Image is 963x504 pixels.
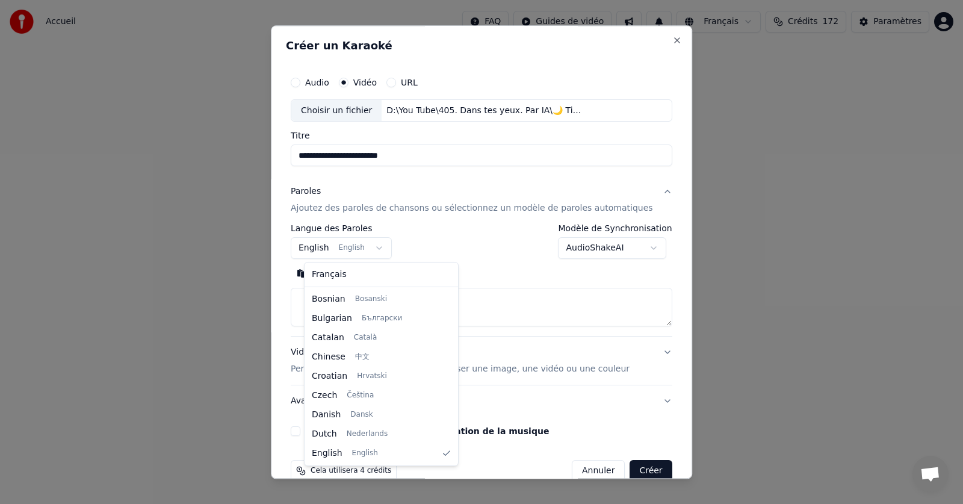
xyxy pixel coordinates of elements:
[312,332,344,344] span: Catalan
[355,294,387,304] span: Bosanski
[312,370,347,382] span: Croatian
[357,372,387,381] span: Hrvatski
[362,314,402,323] span: Български
[312,351,345,363] span: Chinese
[312,293,345,305] span: Bosnian
[347,429,388,439] span: Nederlands
[350,410,373,420] span: Dansk
[347,391,374,400] span: Čeština
[312,390,337,402] span: Czech
[312,409,341,421] span: Danish
[312,269,347,281] span: Français
[312,447,342,459] span: English
[312,313,352,325] span: Bulgarian
[312,428,337,440] span: Dutch
[352,449,378,458] span: English
[355,352,370,362] span: 中文
[354,333,377,343] span: Català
